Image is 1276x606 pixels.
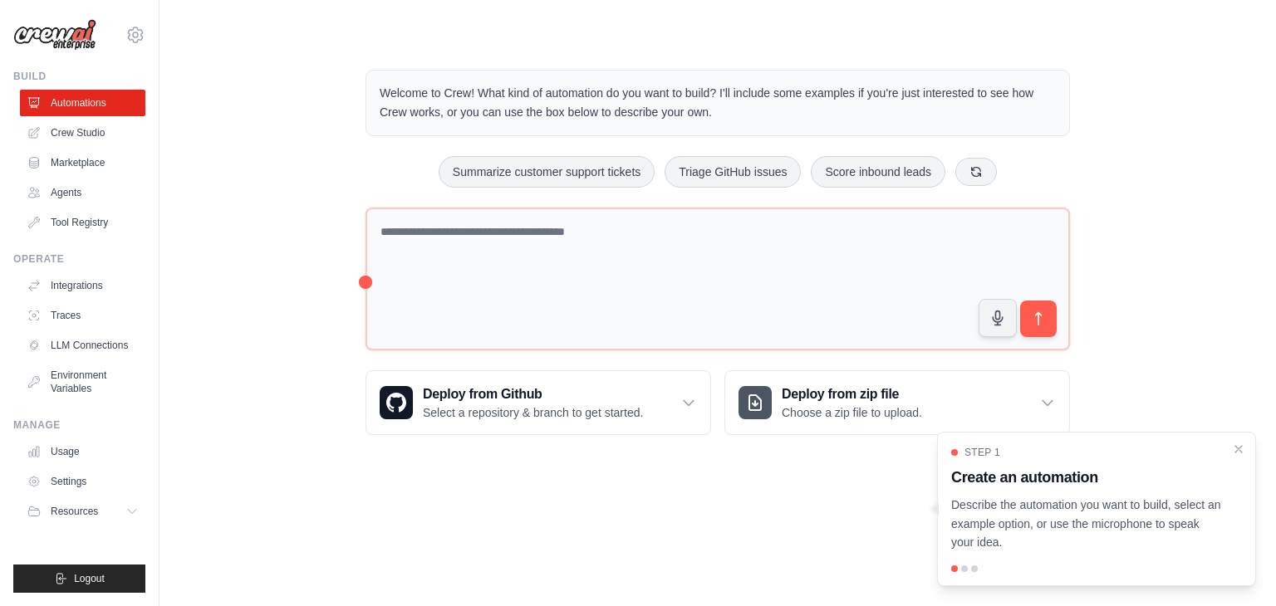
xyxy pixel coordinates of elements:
div: Manage [13,418,145,432]
p: Select a repository & branch to get started. [423,404,643,421]
a: Crew Studio [20,120,145,146]
div: Operate [13,252,145,266]
a: Marketplace [20,149,145,176]
button: Resources [20,498,145,525]
a: Environment Variables [20,362,145,402]
a: Traces [20,302,145,329]
iframe: Chat Widget [1193,526,1276,606]
h3: Deploy from Github [423,384,643,404]
span: Step 1 [964,446,1000,459]
img: Logo [13,19,96,51]
a: Integrations [20,272,145,299]
h3: Deploy from zip file [782,384,922,404]
h3: Create an automation [951,466,1222,489]
a: LLM Connections [20,332,145,359]
a: Tool Registry [20,209,145,236]
a: Settings [20,468,145,495]
p: Describe the automation you want to build, select an example option, or use the microphone to spe... [951,496,1222,552]
button: Score inbound leads [811,156,945,188]
button: Summarize customer support tickets [439,156,655,188]
span: Logout [74,572,105,585]
div: Build [13,70,145,83]
button: Logout [13,564,145,593]
button: Close walkthrough [1232,442,1245,456]
p: Welcome to Crew! What kind of automation do you want to build? I'll include some examples if you'... [380,84,1056,122]
a: Automations [20,90,145,116]
span: Resources [51,505,98,518]
p: Choose a zip file to upload. [782,404,922,421]
button: Triage GitHub issues [665,156,801,188]
a: Agents [20,179,145,206]
a: Usage [20,438,145,465]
